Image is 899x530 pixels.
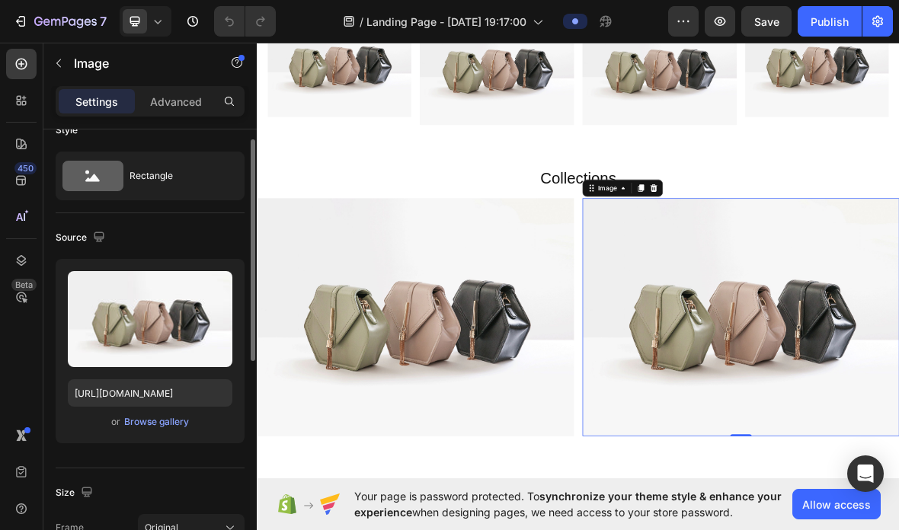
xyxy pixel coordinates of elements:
span: or [111,413,120,431]
button: Allow access [792,489,881,519]
span: Allow access [802,496,871,512]
p: Advanced [150,94,202,110]
button: Browse gallery [123,414,190,429]
div: Open Intercom Messenger [847,455,884,492]
img: preview-image [68,271,232,367]
span: Landing Page - [DATE] 19:17:00 [366,14,526,30]
div: Source [56,228,108,248]
button: 7 [6,6,114,37]
p: Settings [75,94,118,110]
div: Style [56,123,78,137]
input: https://example.com/image.jpg [68,379,232,407]
p: 7 [100,12,107,30]
div: Undo/Redo [214,6,276,37]
span: Save [754,15,779,28]
div: Size [56,483,96,503]
iframe: Design area [257,35,899,486]
div: Rectangle [130,158,222,193]
span: synchronize your theme style & enhance your experience [354,490,782,519]
button: Save [741,6,792,37]
div: Beta [11,279,37,291]
button: Publish [798,6,862,37]
div: 450 [14,162,37,174]
p: Image [74,54,203,72]
div: Image [482,212,515,225]
div: Publish [811,14,849,30]
span: Your page is password protected. To when designing pages, we need access to your store password. [354,488,792,520]
span: / [360,14,363,30]
div: Browse gallery [124,415,189,429]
